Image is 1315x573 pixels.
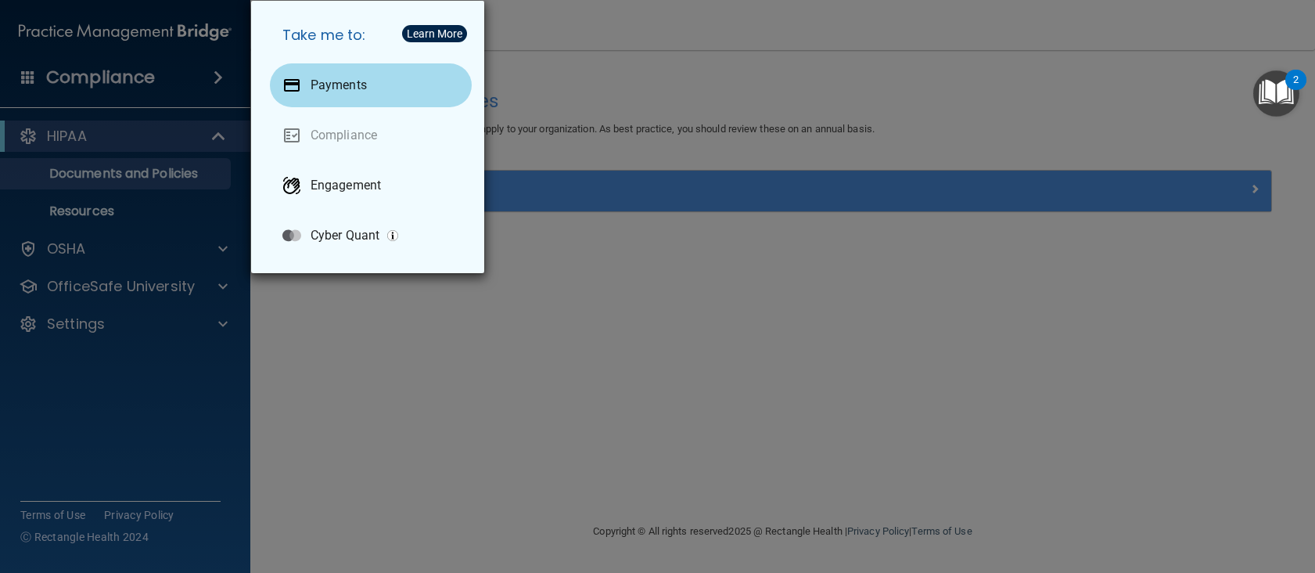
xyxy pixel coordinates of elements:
[402,25,467,42] button: Learn More
[270,214,472,258] a: Cyber Quant
[1044,462,1296,524] iframe: Drift Widget Chat Controller
[1293,80,1299,100] div: 2
[270,63,472,107] a: Payments
[407,28,462,39] div: Learn More
[1253,70,1299,117] button: Open Resource Center, 2 new notifications
[311,178,381,193] p: Engagement
[270,13,472,57] h5: Take me to:
[270,114,472,157] a: Compliance
[311,77,367,93] p: Payments
[270,164,472,207] a: Engagement
[311,228,379,243] p: Cyber Quant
